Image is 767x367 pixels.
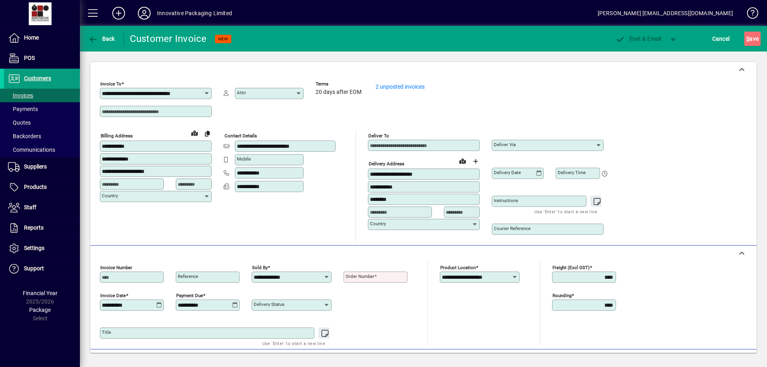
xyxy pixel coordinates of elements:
[24,34,39,41] span: Home
[131,6,157,20] button: Profile
[440,265,476,270] mat-label: Product location
[4,238,80,258] a: Settings
[24,75,51,81] span: Customers
[201,127,214,140] button: Copy to Delivery address
[494,170,521,175] mat-label: Delivery date
[4,157,80,177] a: Suppliers
[535,207,597,216] mat-hint: Use 'Enter' to start a new line
[746,32,759,45] span: ave
[741,2,757,28] a: Knowledge Base
[494,198,518,203] mat-label: Instructions
[106,6,131,20] button: Add
[611,32,666,46] button: Post & Email
[4,89,80,102] a: Invoices
[494,226,531,231] mat-label: Courier Reference
[157,7,232,20] div: Innovative Packaging Limited
[86,32,117,46] button: Back
[368,133,389,139] mat-label: Deliver To
[24,184,47,190] span: Products
[4,102,80,116] a: Payments
[24,245,44,251] span: Settings
[262,339,325,348] mat-hint: Use 'Enter' to start a new line
[8,106,38,112] span: Payments
[316,81,364,87] span: Terms
[4,259,80,279] a: Support
[598,7,733,20] div: [PERSON_NAME] [EMAIL_ADDRESS][DOMAIN_NAME]
[4,129,80,143] a: Backorders
[4,198,80,218] a: Staff
[8,119,31,126] span: Quotes
[100,81,121,87] mat-label: Invoice To
[316,89,362,95] span: 20 days after EOM
[370,221,386,226] mat-label: Country
[4,116,80,129] a: Quotes
[744,32,761,46] button: Save
[346,274,374,279] mat-label: Order number
[176,293,203,298] mat-label: Payment due
[746,36,749,42] span: S
[102,193,118,198] mat-label: Country
[552,293,572,298] mat-label: Rounding
[712,32,730,45] span: Cancel
[252,265,268,270] mat-label: Sold by
[456,155,469,167] a: View on map
[24,163,47,170] span: Suppliers
[100,293,126,298] mat-label: Invoice date
[254,302,284,307] mat-label: Delivery status
[552,265,590,270] mat-label: Freight (excl GST)
[376,83,425,90] a: 2 unposted invoices
[24,224,44,231] span: Reports
[494,142,516,147] mat-label: Deliver via
[100,265,132,270] mat-label: Invoice number
[29,307,51,313] span: Package
[218,36,228,42] span: NEW
[23,290,58,296] span: Financial Year
[629,36,633,42] span: P
[4,143,80,157] a: Communications
[130,32,207,45] div: Customer Invoice
[4,218,80,238] a: Reports
[237,156,251,162] mat-label: Mobile
[80,32,124,46] app-page-header-button: Back
[178,274,198,279] mat-label: Reference
[4,177,80,197] a: Products
[8,92,33,99] span: Invoices
[237,90,246,95] mat-label: Attn
[88,36,115,42] span: Back
[615,36,662,42] span: ost & Email
[4,48,80,68] a: POS
[469,155,482,168] button: Choose address
[8,147,55,153] span: Communications
[4,28,80,48] a: Home
[8,133,41,139] span: Backorders
[24,55,35,61] span: POS
[102,329,111,335] mat-label: Title
[188,127,201,139] a: View on map
[558,170,586,175] mat-label: Delivery time
[24,265,44,272] span: Support
[710,32,732,46] button: Cancel
[24,204,36,210] span: Staff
